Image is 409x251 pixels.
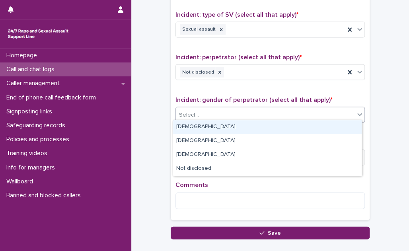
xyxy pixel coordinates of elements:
div: Non-binary [173,148,362,162]
p: End of phone call feedback form [3,94,102,101]
span: Save [268,230,281,236]
p: Safeguarding records [3,122,72,129]
p: Banned and blocked callers [3,192,87,199]
div: Select... [179,111,199,119]
div: Female [173,134,362,148]
span: Incident: perpetrator (select all that apply) [175,54,302,60]
p: Call and chat logs [3,66,61,73]
div: Not disclosed [173,162,362,176]
span: Incident: gender of perpetrator (select all that apply) [175,97,333,103]
p: Homepage [3,52,43,59]
div: Not disclosed [180,67,215,78]
span: Incident: type of SV (select all that apply) [175,12,298,18]
p: Signposting links [3,108,58,115]
p: Training videos [3,150,54,157]
button: Save [171,227,370,239]
p: Wallboard [3,178,39,185]
p: Policies and processes [3,136,76,143]
div: Sexual assault [180,24,217,35]
div: Male [173,120,362,134]
span: Comments [175,182,208,188]
p: Caller management [3,80,66,87]
img: rhQMoQhaT3yELyF149Cw [6,26,70,42]
p: Info for managers [3,164,61,171]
